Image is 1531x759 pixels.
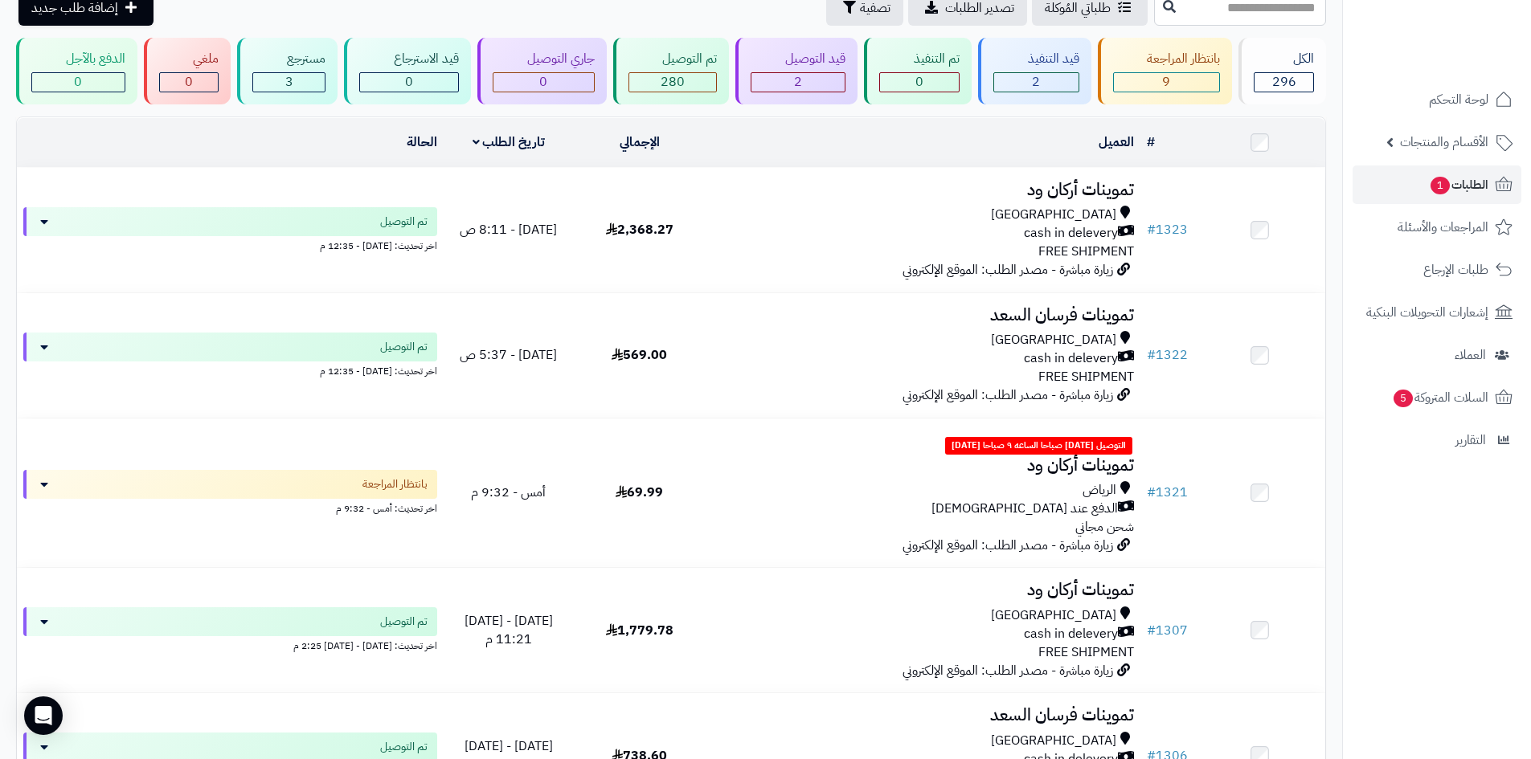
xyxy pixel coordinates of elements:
[1032,72,1040,92] span: 2
[1392,386,1488,409] span: السلات المتروكة
[661,72,685,92] span: 280
[903,386,1113,405] span: زيارة مباشرة - مصدر الطلب: الموقع الإلكتروني
[460,345,557,365] span: [DATE] - 5:37 ص
[1422,13,1516,47] img: logo-2.png
[24,696,63,735] div: Open Intercom Messenger
[1113,50,1221,68] div: بانتظار المراجعة
[1147,345,1188,365] a: #1322
[628,50,718,68] div: تم التوصيل
[1099,133,1134,152] a: العميل
[1455,344,1486,366] span: العملاء
[991,331,1116,349] span: [GEOGRAPHIC_DATA]
[74,72,82,92] span: 0
[493,73,594,92] div: 0
[1353,251,1521,289] a: طلبات الإرجاع
[903,661,1113,680] span: زيارة مباشرة - مصدر الطلب: الموقع الإلكتروني
[1024,349,1118,368] span: cash in delevery
[539,72,547,92] span: 0
[1353,165,1521,204] a: الطلبات1
[1147,483,1156,502] span: #
[1162,72,1170,92] span: 9
[880,73,959,92] div: 0
[465,611,553,649] span: [DATE] - [DATE] 11:21 م
[975,38,1095,104] a: قيد التنفيذ 2
[903,260,1113,280] span: زيارة مباشرة - مصدر الطلب: الموقع الإلكتروني
[991,606,1116,625] span: [GEOGRAPHIC_DATA]
[32,73,125,92] div: 0
[1429,88,1488,111] span: لوحة التحكم
[360,73,458,92] div: 0
[141,38,235,104] a: ملغي 0
[1235,38,1329,104] a: الكل296
[1353,80,1521,119] a: لوحة التحكم
[1353,208,1521,247] a: المراجعات والأسئلة
[711,181,1134,199] h3: تموينات أركان ود
[1114,73,1220,92] div: 9
[612,345,667,365] span: 569.00
[253,73,325,92] div: 3
[1353,421,1521,459] a: التقارير
[405,72,413,92] span: 0
[610,38,733,104] a: تم التوصيل 280
[991,732,1116,750] span: [GEOGRAPHIC_DATA]
[1095,38,1236,104] a: بانتظار المراجعة 9
[915,72,923,92] span: 0
[751,50,845,68] div: قيد التوصيل
[1254,50,1314,68] div: الكل
[473,133,546,152] a: تاريخ الطلب
[23,636,437,653] div: اخر تحديث: [DATE] - [DATE] 2:25 م
[1024,625,1118,643] span: cash in delevery
[23,236,437,253] div: اخر تحديث: [DATE] - 12:35 م
[1147,483,1188,502] a: #1321
[1147,133,1155,152] a: #
[1423,259,1488,281] span: طلبات الإرجاع
[31,50,125,68] div: الدفع بالآجل
[1147,220,1188,239] a: #1323
[474,38,610,104] a: جاري التوصيل 0
[1038,242,1134,261] span: FREE SHIPMENT
[861,38,975,104] a: تم التنفيذ 0
[13,38,141,104] a: الدفع بالآجل 0
[380,339,428,355] span: تم التوصيل
[732,38,861,104] a: قيد التوصيل 2
[993,50,1079,68] div: قيد التنفيذ
[606,621,673,640] span: 1,779.78
[931,500,1118,518] span: الدفع عند [DEMOGRAPHIC_DATA]
[1430,176,1451,195] span: 1
[380,214,428,230] span: تم التوصيل
[460,220,557,239] span: [DATE] - 8:11 ص
[1147,621,1188,640] a: #1307
[380,614,428,630] span: تم التوصيل
[879,50,960,68] div: تم التنفيذ
[1353,293,1521,332] a: إشعارات التحويلات البنكية
[751,73,845,92] div: 2
[711,456,1134,475] h3: تموينات أركان ود
[359,50,459,68] div: قيد الاسترجاع
[620,133,660,152] a: الإجمالي
[711,581,1134,599] h3: تموينات أركان ود
[1353,378,1521,417] a: السلات المتروكة5
[185,72,193,92] span: 0
[711,306,1134,324] h3: تموينات فرسان السعد
[1038,367,1134,386] span: FREE SHIPMENT
[1393,389,1414,408] span: 5
[23,499,437,516] div: اخر تحديث: أمس - 9:32 م
[1400,131,1488,153] span: الأقسام والمنتجات
[1147,220,1156,239] span: #
[945,437,1132,455] span: التوصيل [DATE] صباحا الساعه ٩ صباحا [DATE]
[1366,301,1488,324] span: إشعارات التحويلات البنكية
[1353,336,1521,374] a: العملاء
[991,206,1116,224] span: [GEOGRAPHIC_DATA]
[711,706,1134,724] h3: تموينات فرسان السعد
[234,38,341,104] a: مسترجع 3
[1272,72,1296,92] span: 296
[1429,173,1488,196] span: الطلبات
[341,38,474,104] a: قيد الاسترجاع 0
[285,72,293,92] span: 3
[1398,216,1488,239] span: المراجعات والأسئلة
[407,133,437,152] a: الحالة
[1147,345,1156,365] span: #
[794,72,802,92] span: 2
[994,73,1079,92] div: 2
[629,73,717,92] div: 280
